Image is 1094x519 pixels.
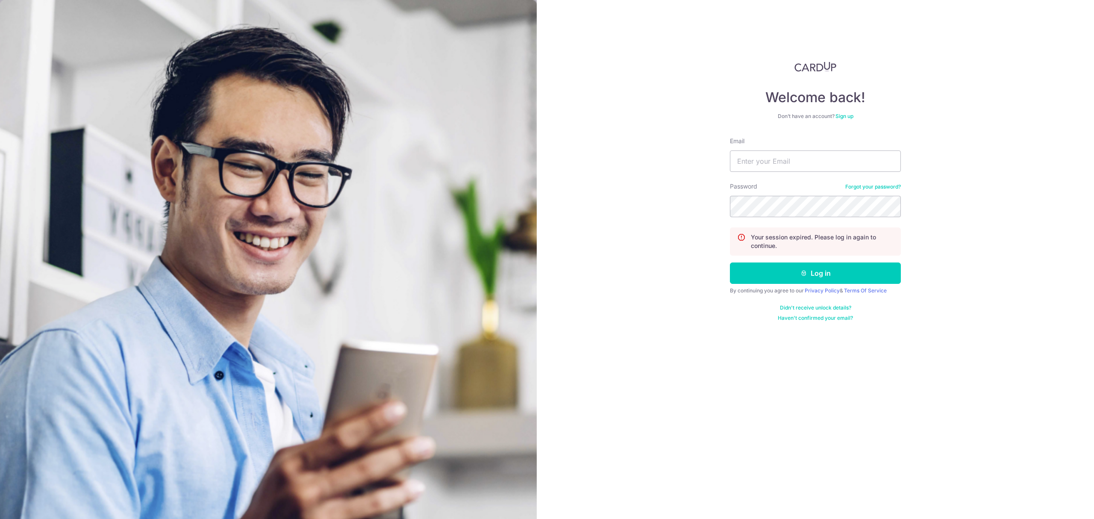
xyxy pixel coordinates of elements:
button: Log in [730,262,901,284]
input: Enter your Email [730,150,901,172]
label: Email [730,137,744,145]
h4: Welcome back! [730,89,901,106]
img: CardUp Logo [794,62,836,72]
a: Forgot your password? [845,183,901,190]
a: Didn't receive unlock details? [780,304,851,311]
label: Password [730,182,757,191]
a: Haven't confirmed your email? [778,315,853,321]
a: Privacy Policy [805,287,840,294]
div: Don’t have an account? [730,113,901,120]
div: By continuing you agree to our & [730,287,901,294]
p: Your session expired. Please log in again to continue. [751,233,894,250]
a: Sign up [835,113,853,119]
a: Terms Of Service [844,287,887,294]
